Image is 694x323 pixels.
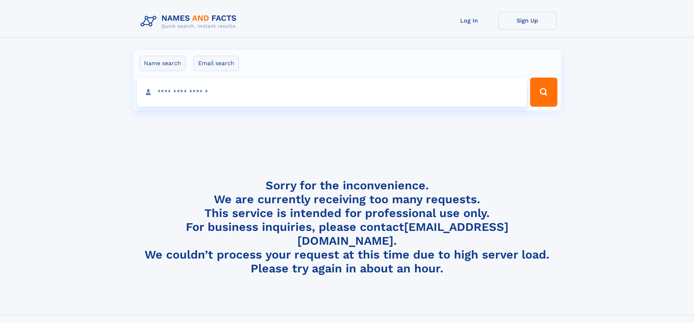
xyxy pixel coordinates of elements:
[138,178,557,276] h4: Sorry for the inconvenience. We are currently receiving too many requests. This service is intend...
[138,12,243,31] img: Logo Names and Facts
[137,78,527,107] input: search input
[139,56,186,71] label: Name search
[440,12,498,29] a: Log In
[297,220,509,248] a: [EMAIL_ADDRESS][DOMAIN_NAME]
[193,56,239,71] label: Email search
[498,12,557,29] a: Sign Up
[530,78,557,107] button: Search Button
